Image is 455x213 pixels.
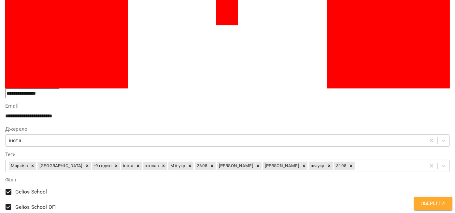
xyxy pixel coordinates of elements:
button: Зберегти [414,197,452,210]
div: 3108 [334,162,348,170]
div: шч укр [309,162,326,170]
div: [GEOGRAPHIC_DATA] [37,162,84,170]
div: Маркіян [9,162,29,170]
div: -9 годин [92,162,113,170]
div: вотсап [143,162,160,170]
div: інста [121,162,135,170]
div: інста [9,137,21,144]
div: МА укр [168,162,186,170]
span: Gelios School ОП [15,203,56,211]
div: 2608 [195,162,208,170]
label: Джерело [5,126,450,132]
span: Gelios School [15,188,47,196]
label: Email [5,103,450,109]
span: Зберегти [421,199,445,208]
div: [PERSON_NAME] [217,162,254,170]
label: Теги [5,152,450,157]
div: [PERSON_NAME] [263,162,300,170]
label: Філії [5,177,450,182]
